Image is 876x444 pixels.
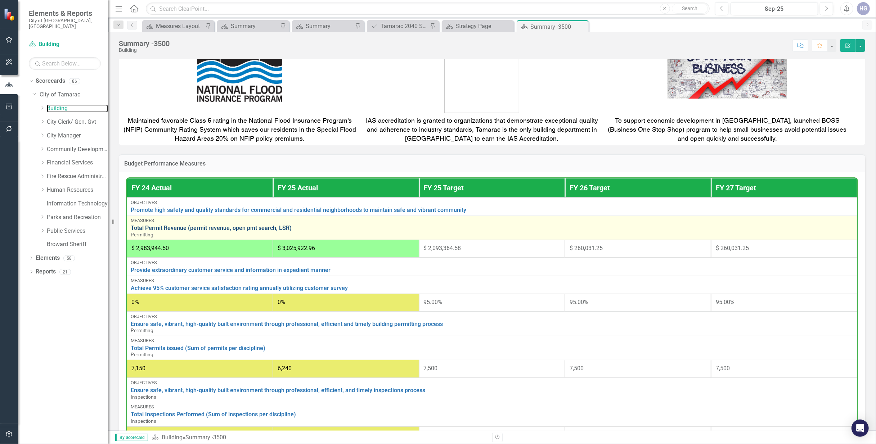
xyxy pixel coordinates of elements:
[127,336,857,360] td: Double-Click to Edit Right Click for Context Menu
[603,115,852,145] td: To support economic development in [GEOGRAPHIC_DATA], launched BOSS (Business One Stop Shop) prog...
[59,269,71,275] div: 21
[131,338,853,343] div: Measures
[716,365,730,372] span: 7,500
[29,18,101,30] small: City of [GEOGRAPHIC_DATA], [GEOGRAPHIC_DATA]
[131,352,153,357] span: Permitting
[857,2,870,15] button: HG
[131,394,156,400] span: Inspections
[570,299,588,305] span: 95.00%
[131,218,853,223] div: Measures
[361,115,603,145] td: IAS accreditation is granted to organizations that demonstrate exceptional quality and adherence ...
[127,312,857,336] td: Double-Click to Edit Right Click for Context Menu
[152,434,487,442] div: »
[131,327,153,333] span: Permitting
[231,22,278,31] div: Summary
[424,245,461,252] span: $ 2,093,364.58
[852,420,869,437] div: Open Intercom Messenger
[733,5,816,13] div: Sep-25
[131,299,139,305] span: 0%
[162,434,183,441] a: Building
[278,299,285,305] span: 0%
[185,434,226,441] div: Summary -3500
[455,22,512,31] div: Strategy Page
[119,47,170,53] div: Building
[4,8,16,21] img: ClearPoint Strategy
[127,378,857,402] td: Double-Click to Edit Right Click for Context Menu
[131,225,853,231] a: Total Permit Revenue (permit revenue, open pmt search, LSR)
[294,22,353,31] a: Summary
[131,418,156,424] span: Inspections
[47,104,108,113] a: Building
[146,3,710,15] input: Search ClearPoint...
[731,2,818,15] button: Sep-25
[127,258,857,276] td: Double-Click to Edit Right Click for Context Menu
[63,255,75,261] div: 58
[570,245,603,252] span: $ 260,031.25
[127,198,857,216] td: Double-Click to Edit Right Click for Context Menu
[131,285,853,291] a: Achieve 95% customer service satisfaction rating annually utilizing customer survey
[131,207,853,213] a: Promote high safety and quality standards for commercial and residential neighborhoods to maintai...
[47,227,108,235] a: Public Services
[131,245,169,252] span: $ 2,983,944.50
[131,260,853,265] div: Objectives
[444,17,519,113] img: image_1b3miuje6ei6y.png
[672,4,708,14] button: Search
[131,314,853,319] div: Objectives
[219,22,278,31] a: Summary
[47,200,108,208] a: Information Technology
[29,9,101,18] span: Elements & Reports
[115,434,148,441] span: By Scorecard
[131,380,853,385] div: Objectives
[40,91,108,99] a: City of Tamarac
[47,132,108,140] a: City Manager
[36,254,60,262] a: Elements
[131,278,853,283] div: Measures
[47,118,108,126] a: City Clerk/ Gen. Gvt
[124,160,860,167] h3: Budget Performance Measures
[47,213,108,222] a: Parks and Recreation
[306,22,353,31] div: Summary
[127,276,857,294] td: Double-Click to Edit Right Click for Context Menu
[127,216,857,240] td: Double-Click to Edit Right Click for Context Menu
[36,268,56,276] a: Reports
[131,232,153,237] span: Permitting
[131,321,853,327] a: Ensure safe, vibrant, high-quality built environment through professional, efficient and timely b...
[369,22,428,31] a: Tamarac 2040 Strategic Plan - Departmental Action Plan
[668,31,787,99] img: 10 Top Tips For Starting a Business in France
[47,159,108,167] a: Financial Services
[131,404,853,409] div: Measures
[682,5,697,11] span: Search
[131,345,853,352] a: Total Permits issued (Sum of permits per discipline)
[156,22,203,31] div: Measures Layout
[570,365,584,372] span: 7,500
[47,172,108,181] a: Fire Rescue Administration
[381,22,428,31] div: Tamarac 2040 Strategic Plan - Departmental Action Plan
[716,299,735,305] span: 95.00%
[424,365,438,372] span: 7,500
[131,267,853,273] a: Provide extraordinary customer service and information in expedient manner
[197,28,282,102] img: Community Rating System | Kill Devil Hills, NC! - Official Website
[131,200,853,205] div: Objectives
[29,57,101,70] input: Search Below...
[29,40,101,49] a: Building
[424,299,443,305] span: 95.00%
[69,78,80,84] div: 86
[47,240,108,249] a: Broward Sheriff
[444,22,512,31] a: Strategy Page
[131,411,853,418] a: Total Inspections Performed (Sum of inspections per discipline)
[119,40,170,47] div: Summary -3500
[716,245,749,252] span: $ 260,031.25
[119,115,361,145] td: Maintained favorable Class 6 rating in the National Flood Insurance Program's (NFIP) Community Ra...
[278,245,315,252] span: $ 3,025,922.96
[47,186,108,194] a: Human Resources
[36,77,65,85] a: Scorecards
[278,365,292,372] span: 6,240
[131,387,853,394] a: Ensure safe, vibrant, high-quality built environment through professional, efficient, and timely ...
[144,22,203,31] a: Measures Layout
[131,365,145,372] span: 7,150
[47,145,108,154] a: Community Development
[530,22,587,31] div: Summary -3500
[127,402,857,426] td: Double-Click to Edit Right Click for Context Menu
